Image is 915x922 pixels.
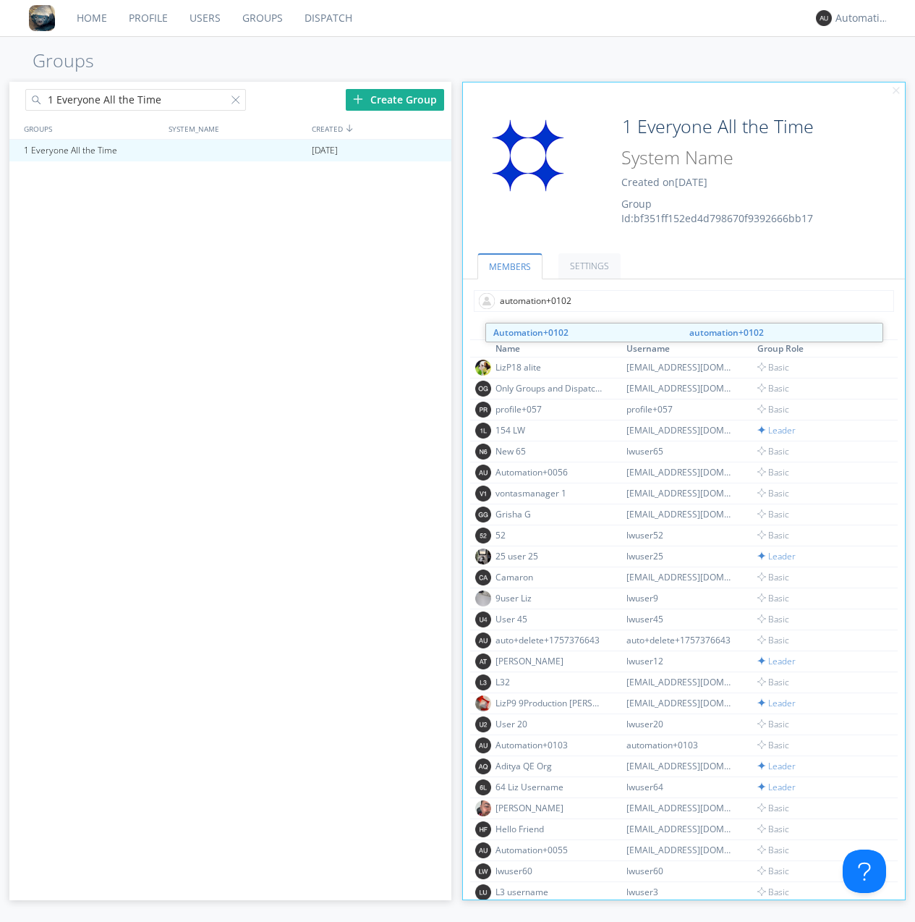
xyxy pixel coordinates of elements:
div: [EMAIL_ADDRESS][DOMAIN_NAME] [626,571,735,583]
div: Only Groups and Dispatch Tabs [495,382,604,394]
strong: Automation+0102 [493,326,569,339]
div: lwuser12 [626,655,735,667]
div: User 20 [495,718,604,730]
img: 373638.png [475,528,491,544]
img: 373638.png [475,737,491,753]
th: Toggle SortBy [624,340,755,358]
div: [EMAIL_ADDRESS][DOMAIN_NAME] [626,676,735,688]
span: Basic [757,571,789,583]
div: profile+057 [626,403,735,415]
input: System Name [616,144,850,172]
span: Basic [757,592,789,604]
img: 80e68eabbbac43a884e96875f533d71b [475,800,491,816]
span: Created on [621,175,707,189]
div: L32 [495,676,604,688]
div: auto+delete+1757376643 [495,634,604,646]
img: 31c91c2a7426418da1df40c869a31053 [474,112,582,199]
div: [PERSON_NAME] [495,655,604,667]
span: Basic [757,823,789,835]
img: 373638.png [475,381,491,397]
span: Leader [757,760,796,772]
div: [EMAIL_ADDRESS][DOMAIN_NAME] [626,487,735,499]
img: 0d0fd784be474909b6fb18e3a1b02fc7 [475,360,491,376]
div: lwuser64 [626,781,735,793]
div: [EMAIL_ADDRESS][DOMAIN_NAME] [626,823,735,835]
div: LizP18 alite [495,361,604,373]
strong: automation+0102 [689,326,764,339]
span: [DATE] [675,175,707,189]
span: Basic [757,802,789,814]
img: 373638.png [475,716,491,732]
th: Toggle SortBy [755,340,881,358]
span: Leader [757,550,796,562]
div: 52 [495,529,604,541]
span: Basic [757,844,789,856]
div: Aditya QE Org [495,760,604,772]
span: Basic [757,445,789,457]
div: 25 user 25 [495,550,604,562]
span: Basic [757,508,789,520]
img: 373638.png [475,486,491,502]
div: 9user Liz [495,592,604,604]
div: User 45 [495,613,604,625]
div: lwuser25 [626,550,735,562]
div: 64 Liz Username [495,781,604,793]
div: vontasmanager 1 [495,487,604,499]
img: 373638.png [475,758,491,774]
span: Basic [757,634,789,646]
div: Automation+0004 [835,11,890,25]
input: Group Name [616,112,850,141]
img: 3bbc311a52b54698903a55b0341731c5 [475,695,491,711]
div: lwuser65 [626,445,735,457]
span: Basic [757,466,789,478]
input: Search groups [25,89,247,111]
iframe: Toggle Customer Support [843,850,886,893]
img: 373638.png [475,402,491,418]
div: Create Group [346,89,444,111]
span: Basic [757,739,789,751]
img: 373638.png [475,465,491,481]
span: Leader [757,424,796,436]
span: Basic [757,613,789,625]
div: Automation+0055 [495,844,604,856]
div: auto+delete+1757376643 [626,634,735,646]
div: [EMAIL_ADDRESS][DOMAIN_NAME] [626,802,735,814]
span: Basic [757,361,789,373]
span: Basic [757,718,789,730]
div: CREATED [308,118,453,139]
div: lwuser52 [626,529,735,541]
div: Hello Friend [495,823,604,835]
img: 373638.png [475,507,491,523]
span: Basic [757,529,789,541]
img: 373638.png [816,10,832,26]
span: Basic [757,487,789,499]
img: 373638.png [475,821,491,837]
a: MEMBERS [477,253,542,279]
div: [EMAIL_ADDRESS][DOMAIN_NAME] [626,508,735,520]
span: Leader [757,781,796,793]
span: Basic [757,382,789,394]
div: [EMAIL_ADDRESS][DOMAIN_NAME] [626,382,735,394]
img: 373638.png [475,884,491,900]
div: GROUPS [20,118,161,139]
img: 373638.png [475,633,491,648]
div: 154 LW [495,424,604,436]
th: Toggle SortBy [493,340,624,358]
a: SETTINGS [558,253,621,279]
div: lwuser60 [495,865,604,877]
div: [EMAIL_ADDRESS][DOMAIN_NAME] [626,361,735,373]
div: Automation+0103 [495,739,604,751]
img: plus.svg [353,94,363,104]
a: 1 Everyone All the Time[DATE] [9,140,451,161]
div: lwuser20 [626,718,735,730]
span: Leader [757,697,796,709]
img: 373638.png [475,423,491,439]
div: lwuser45 [626,613,735,625]
span: Basic [757,676,789,688]
div: New 65 [495,445,604,457]
span: Group Id: bf351ff152ed4d798670f9392666bb17 [621,197,813,225]
div: SYSTEM_NAME [165,118,309,139]
img: 373638.png [475,779,491,795]
div: [EMAIL_ADDRESS][DOMAIN_NAME] [626,466,735,478]
img: 373638.png [475,570,491,585]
